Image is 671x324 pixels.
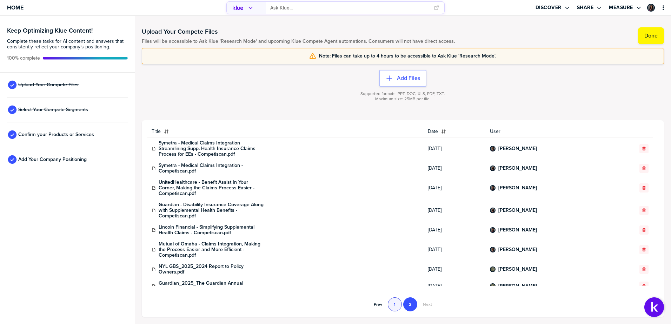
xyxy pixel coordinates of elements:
div: Sigourney Di Risi [490,227,496,233]
div: Sigourney Di Risi [490,146,496,151]
a: NYL GBS_2025_2024 Report to Policy Owners.pdf [159,264,264,275]
img: e7d25042e725899b59586bcabbb93c17-sml.png [491,267,495,271]
div: Sigourney Di Risi [490,166,496,171]
span: [DATE] [428,146,481,151]
img: 067a2c94e62710512124e0c09c2123d5-sml.png [491,147,495,151]
img: 067a2c94e62710512124e0c09c2123d5-sml.png [491,186,495,190]
a: [PERSON_NAME] [498,266,537,272]
h1: Upload Your Compete Files [142,27,455,36]
img: 067a2c94e62710512124e0c09c2123d5-sml.png [491,228,495,232]
button: Title [147,126,424,137]
div: Sigourney Di Risi [490,247,496,252]
span: Home [7,5,24,11]
a: [PERSON_NAME] [498,166,537,171]
span: [DATE] [428,227,481,233]
span: Title [152,129,161,134]
span: Upload Your Compete Files [18,82,79,88]
span: Add Your Company Positioning [18,157,87,162]
a: Guardian - Disability Insurance Coverage Along with Supplemental Health Benefits - Competiscan.pdf [159,202,264,219]
a: Mutual of Omaha - Claims Integration, Making the Process Easier and More Efficient - Competiscan.pdf [159,241,264,258]
label: Done [644,32,658,39]
a: Symetra - Medical Claims Integration Streamlining Supp. Health Insurance Claims Process for EEs -... [159,140,264,157]
button: Add Files [379,70,426,87]
div: Joseph Stimart [490,283,496,289]
span: [DATE] [428,166,481,171]
span: Select Your Compete Segments [18,107,88,113]
a: Lincoln Financial - Simplifying Supplemental Health Claims - Competiscan.pdf [159,224,264,236]
div: Sigourney Di Risi [490,208,496,213]
span: Note: Files can take up to 4 hours to be accessible to Ask Klue 'Research Mode'. [319,53,496,59]
label: Discover [536,5,562,11]
span: [DATE] [428,247,481,252]
button: Done [638,27,664,44]
span: Maximum size: 25MB per file. [375,96,431,102]
span: [DATE] [428,266,481,272]
h3: Keep Optimizing Klue Content! [7,27,128,34]
label: Add Files [397,75,420,82]
img: 067a2c94e62710512124e0c09c2123d5-sml.png [491,208,495,212]
a: Edit Profile [646,3,656,12]
span: User [490,129,609,134]
button: Go to page 1 [388,297,402,311]
a: [PERSON_NAME] [498,146,537,151]
img: 067a2c94e62710512124e0c09c2123d5-sml.png [491,166,495,170]
img: 067a2c94e62710512124e0c09c2123d5-sml.png [491,248,495,252]
a: [PERSON_NAME] [498,247,537,252]
span: Supported formats: PPT, DOC, XLS, PDF, TXT. [360,91,445,96]
button: Go to next page [419,297,436,311]
button: Date [424,126,485,137]
span: [DATE] [428,208,481,213]
a: Guardian_2025_The Guardian Annual 2024.pdf [159,281,264,292]
span: Confirm your Products or Services [18,132,94,137]
a: [PERSON_NAME] [498,283,537,289]
img: e7d25042e725899b59586bcabbb93c17-sml.png [491,284,495,288]
span: [DATE] [428,185,481,191]
nav: Pagination Navigation [369,297,437,311]
div: Sigourney Di Risi [490,185,496,191]
a: Symetra - Medical Claims Integration - Competiscan.pdf [159,163,264,174]
div: Joseph Stimart [490,266,496,272]
span: Files will be accessible to Ask Klue 'Research Mode' and upcoming Klue Compete Agent automations.... [142,39,455,44]
input: Ask Klue... [270,2,429,14]
a: [PERSON_NAME] [498,185,537,191]
button: Go to previous page [370,297,386,311]
label: Measure [609,5,633,11]
button: Open Support Center [644,297,664,317]
div: Sigourney Di Risi [647,4,655,12]
span: Complete these tasks for AI content and answers that consistently reflect your company’s position... [7,39,128,50]
span: Active [7,55,40,61]
span: Date [428,129,438,134]
a: UnitedHealthcare - Benefit Assist In Your Corner, Making the Claims Process Easier - Competiscan.pdf [159,180,264,196]
a: [PERSON_NAME] [498,208,537,213]
span: [DATE] [428,283,481,289]
label: Share [577,5,594,11]
img: 067a2c94e62710512124e0c09c2123d5-sml.png [648,5,654,11]
a: [PERSON_NAME] [498,227,537,233]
